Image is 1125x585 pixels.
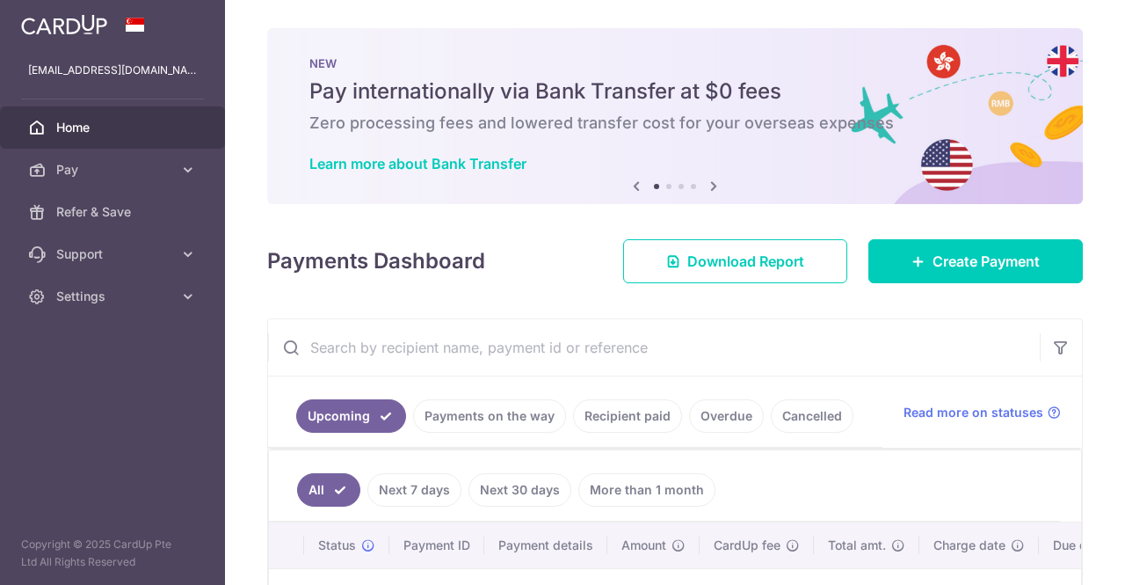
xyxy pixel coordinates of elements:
[771,399,853,433] a: Cancelled
[621,537,666,554] span: Amount
[309,56,1041,70] p: NEW
[578,473,715,507] a: More than 1 month
[484,523,607,568] th: Payment details
[868,239,1083,283] a: Create Payment
[56,203,172,221] span: Refer & Save
[309,77,1041,106] h5: Pay internationally via Bank Transfer at $0 fees
[28,62,197,79] p: [EMAIL_ADDRESS][DOMAIN_NAME]
[296,399,406,433] a: Upcoming
[687,251,804,272] span: Download Report
[904,404,1061,421] a: Read more on statuses
[56,161,172,179] span: Pay
[318,537,356,554] span: Status
[1053,537,1106,554] span: Due date
[309,155,526,172] a: Learn more about Bank Transfer
[933,537,1005,554] span: Charge date
[367,473,461,507] a: Next 7 days
[309,113,1041,134] h6: Zero processing fees and lowered transfer cost for your overseas expenses
[904,404,1043,421] span: Read more on statuses
[933,251,1040,272] span: Create Payment
[21,14,107,35] img: CardUp
[623,239,847,283] a: Download Report
[56,245,172,263] span: Support
[267,28,1083,204] img: Bank transfer banner
[828,537,886,554] span: Total amt.
[56,119,172,136] span: Home
[573,399,682,433] a: Recipient paid
[714,537,780,554] span: CardUp fee
[389,523,484,568] th: Payment ID
[468,473,571,507] a: Next 30 days
[267,245,485,277] h4: Payments Dashboard
[56,288,172,305] span: Settings
[689,399,764,433] a: Overdue
[297,473,360,507] a: All
[413,399,566,433] a: Payments on the way
[268,319,1040,376] input: Search by recipient name, payment id or reference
